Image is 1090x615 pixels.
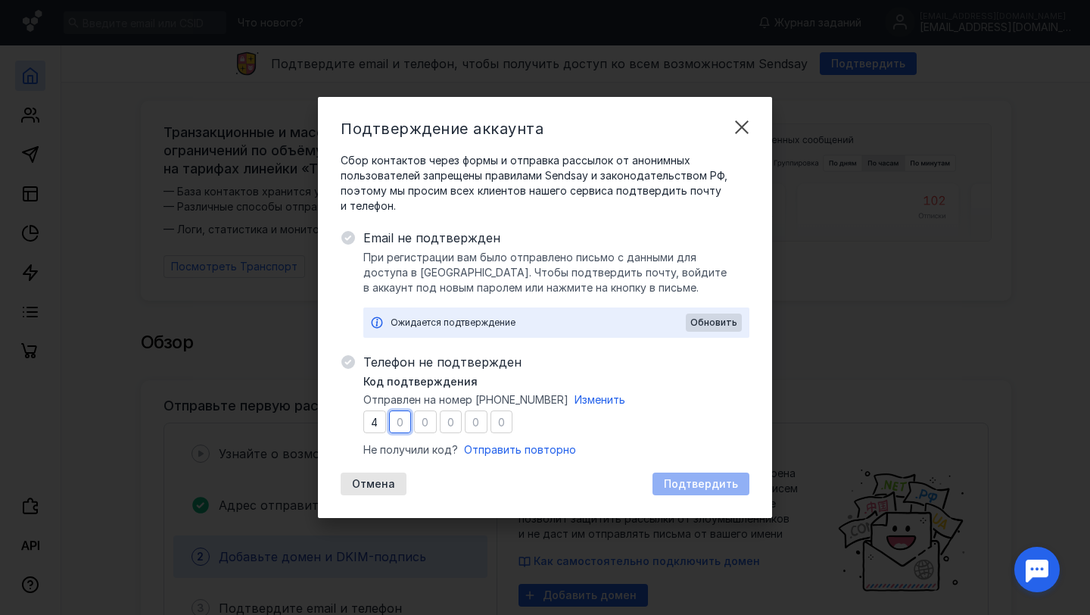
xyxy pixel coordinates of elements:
span: Изменить [575,393,625,406]
span: Не получили код? [363,442,458,457]
button: Изменить [575,392,625,407]
span: Обновить [690,317,737,328]
input: 0 [389,411,412,433]
span: Сбор контактов через формы и отправка рассылок от анонимных пользователей запрещены правилами Sen... [341,153,749,214]
div: Ожидается подтверждение [391,315,686,330]
button: Обновить [686,314,742,332]
input: 0 [490,411,513,433]
span: Отправить повторно [464,443,576,456]
span: Код подтверждения [363,374,478,389]
input: 0 [440,411,462,433]
span: При регистрации вам было отправлено письмо с данными для доступа в [GEOGRAPHIC_DATA]. Чтобы подтв... [363,250,749,295]
span: Подтверждение аккаунта [341,120,543,138]
input: 0 [363,411,386,433]
button: Отправить повторно [464,442,576,457]
input: 0 [465,411,487,433]
button: Отмена [341,473,406,495]
input: 0 [414,411,437,433]
span: Телефон не подтвержден [363,353,749,371]
span: Отправлен на номер [PHONE_NUMBER] [363,392,568,407]
span: Отмена [352,478,395,491]
span: Email не подтвержден [363,229,749,247]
